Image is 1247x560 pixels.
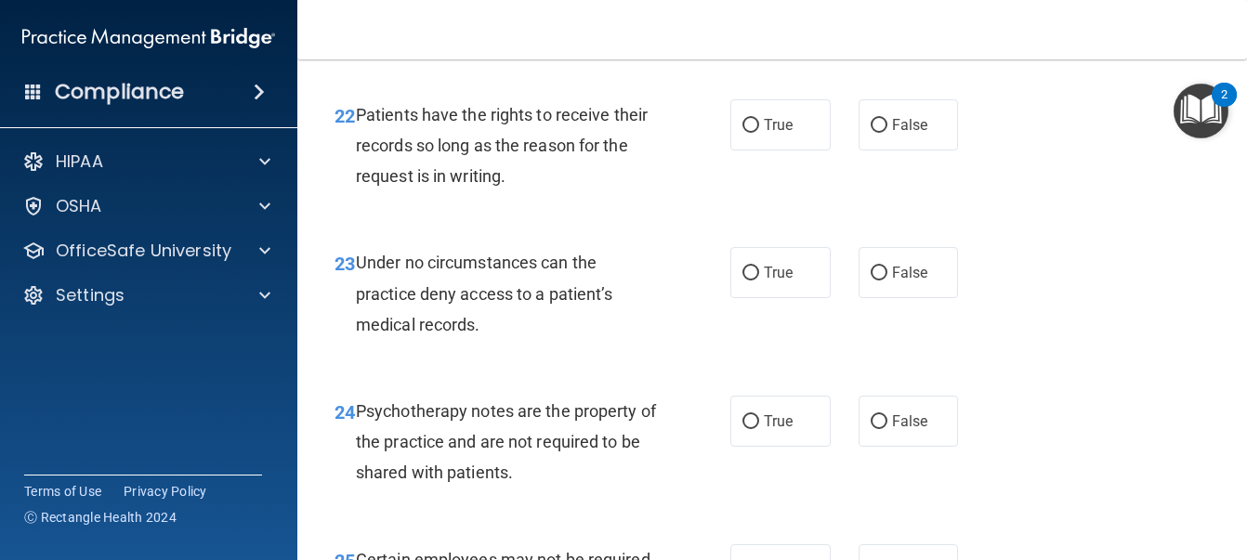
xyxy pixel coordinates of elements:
[742,267,759,280] input: True
[335,401,355,423] span: 24
[335,253,355,275] span: 23
[892,264,928,281] span: False
[56,195,102,217] p: OSHA
[356,401,656,482] span: Psychotherapy notes are the property of the practice and are not required to be shared with patie...
[871,119,887,133] input: False
[742,415,759,429] input: True
[356,253,613,333] span: Under no circumstances can the practice deny access to a patient’s medical records.
[22,20,275,57] img: PMB logo
[124,482,207,501] a: Privacy Policy
[56,150,103,173] p: HIPAA
[892,412,928,430] span: False
[24,508,177,527] span: Ⓒ Rectangle Health 2024
[22,240,270,262] a: OfficeSafe University
[56,240,231,262] p: OfficeSafe University
[335,105,355,127] span: 22
[1174,84,1228,138] button: Open Resource Center, 2 new notifications
[22,150,270,173] a: HIPAA
[764,412,793,430] span: True
[742,119,759,133] input: True
[871,415,887,429] input: False
[1221,95,1227,119] div: 2
[22,284,270,306] a: Settings
[892,116,928,134] span: False
[764,116,793,134] span: True
[55,79,184,105] h4: Compliance
[356,105,648,186] span: Patients have the rights to receive their records so long as the reason for the request is in wri...
[871,267,887,280] input: False
[764,264,793,281] span: True
[22,195,270,217] a: OSHA
[56,284,125,306] p: Settings
[24,482,101,501] a: Terms of Use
